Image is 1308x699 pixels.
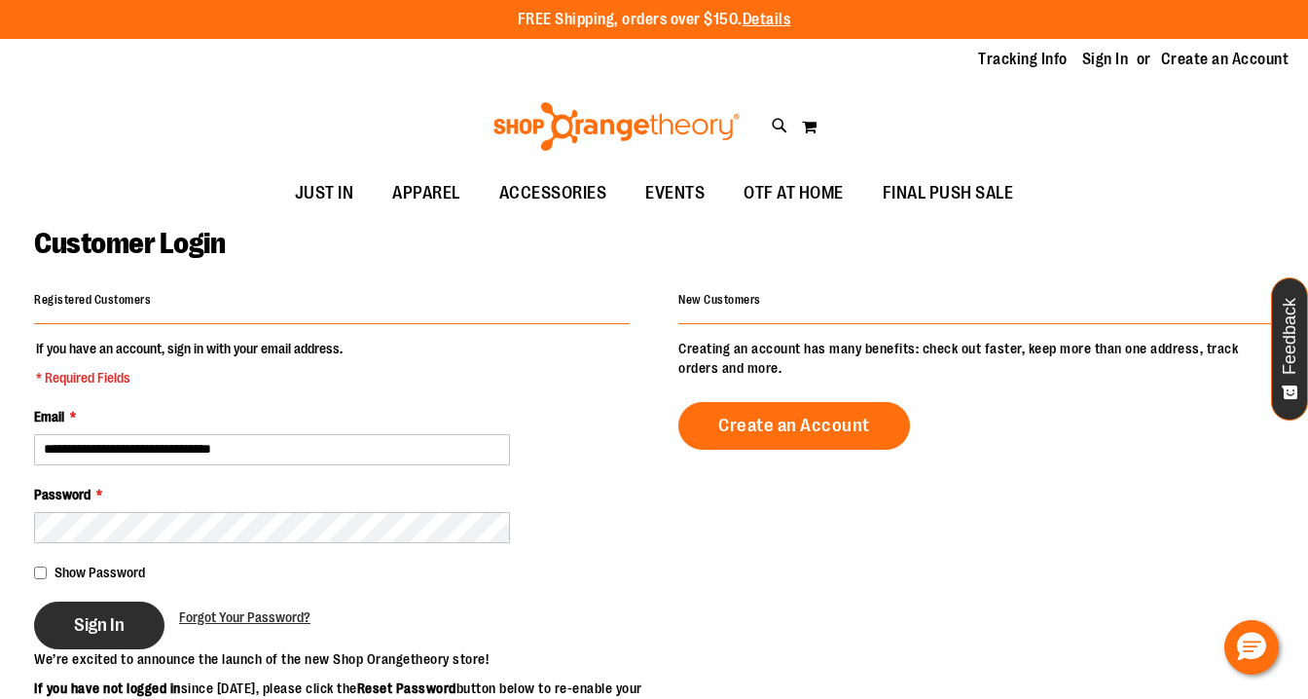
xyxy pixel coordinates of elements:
[1224,620,1279,675] button: Hello, have a question? Let’s chat.
[480,171,627,216] a: ACCESSORIES
[34,293,151,307] strong: Registered Customers
[718,415,870,436] span: Create an Account
[1082,49,1129,70] a: Sign In
[34,487,91,502] span: Password
[373,171,480,216] a: APPAREL
[34,649,654,669] p: We’re excited to announce the launch of the new Shop Orangetheory store!
[626,171,724,216] a: EVENTS
[863,171,1034,216] a: FINAL PUSH SALE
[34,681,181,696] strong: If you have not logged in
[1161,49,1290,70] a: Create an Account
[678,402,910,450] a: Create an Account
[678,293,761,307] strong: New Customers
[295,171,354,215] span: JUST IN
[490,102,743,151] img: Shop Orangetheory
[275,171,374,216] a: JUST IN
[357,681,456,696] strong: Reset Password
[678,339,1274,378] p: Creating an account has many benefits: check out faster, keep more than one address, track orders...
[978,49,1068,70] a: Tracking Info
[179,607,310,627] a: Forgot Your Password?
[744,171,844,215] span: OTF AT HOME
[36,368,343,387] span: * Required Fields
[724,171,863,216] a: OTF AT HOME
[34,339,345,387] legend: If you have an account, sign in with your email address.
[518,9,791,31] p: FREE Shipping, orders over $150.
[1281,298,1299,375] span: Feedback
[34,227,225,260] span: Customer Login
[34,602,164,649] button: Sign In
[645,171,705,215] span: EVENTS
[392,171,460,215] span: APPAREL
[34,409,64,424] span: Email
[74,614,125,636] span: Sign In
[1271,277,1308,421] button: Feedback - Show survey
[743,11,791,28] a: Details
[179,609,310,625] span: Forgot Your Password?
[499,171,607,215] span: ACCESSORIES
[54,565,145,580] span: Show Password
[883,171,1014,215] span: FINAL PUSH SALE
